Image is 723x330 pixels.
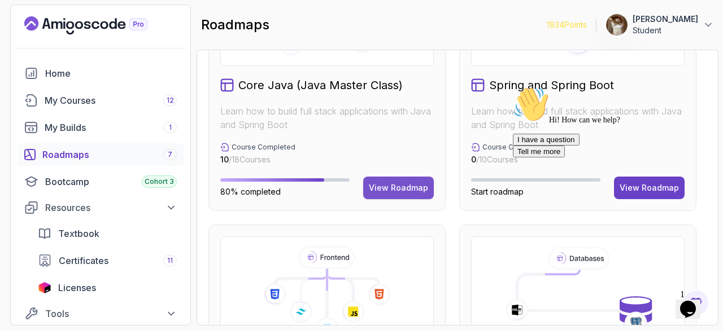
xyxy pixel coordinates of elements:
p: 1934 Points [547,19,587,30]
img: user profile image [606,14,628,36]
span: 80% completed [220,187,281,196]
span: 1 [169,123,172,132]
a: licenses [31,276,184,299]
span: 12 [167,96,174,105]
img: :wave: [5,5,41,41]
span: Licenses [58,281,96,294]
button: user profile image[PERSON_NAME]Student [606,14,714,36]
div: Roadmaps [42,148,177,161]
div: My Builds [45,121,177,134]
p: Student [633,25,698,36]
span: 0 [471,155,476,164]
p: Learn how to build full stack applications with Java and Spring Boot [471,104,685,131]
div: Tools [45,307,177,320]
a: certificates [31,249,184,272]
button: I have a question [5,52,71,64]
div: Home [45,67,177,80]
button: Tools [18,303,184,324]
span: Textbook [58,227,99,240]
span: 7 [168,150,172,159]
span: Cohort 3 [145,177,174,186]
a: home [18,62,184,85]
h2: roadmaps [201,16,269,34]
span: Start roadmap [471,187,524,196]
p: / 18 Courses [220,154,295,165]
a: Landing page [24,16,173,34]
p: Course Completed [232,143,295,152]
div: Bootcamp [45,175,177,188]
button: Tell me more [5,64,56,76]
p: Course Completed [482,143,546,152]
span: Certificates [59,254,108,267]
div: Resources [45,201,177,214]
div: View Roadmap [369,182,428,193]
span: 10 [220,155,229,164]
div: My Courses [45,94,177,107]
span: 11 [167,256,173,265]
iframe: chat widget [508,82,712,279]
a: builds [18,116,184,139]
a: bootcamp [18,170,184,193]
span: Hi! How can we help? [5,34,112,42]
h2: Spring and Spring Boot [489,77,614,93]
div: 👋Hi! How can we help?I have a questionTell me more [5,5,208,76]
img: jetbrains icon [38,282,51,293]
a: courses [18,89,184,112]
a: roadmaps [18,143,184,166]
p: [PERSON_NAME] [633,14,698,25]
button: Resources [18,197,184,218]
p: / 10 Courses [471,154,546,165]
p: Learn how to build full stack applications with Java and Spring Boot [220,104,434,131]
h2: Core Java (Java Master Class) [238,77,403,93]
iframe: chat widget [676,285,712,319]
button: View Roadmap [363,177,434,199]
a: textbook [31,222,184,245]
